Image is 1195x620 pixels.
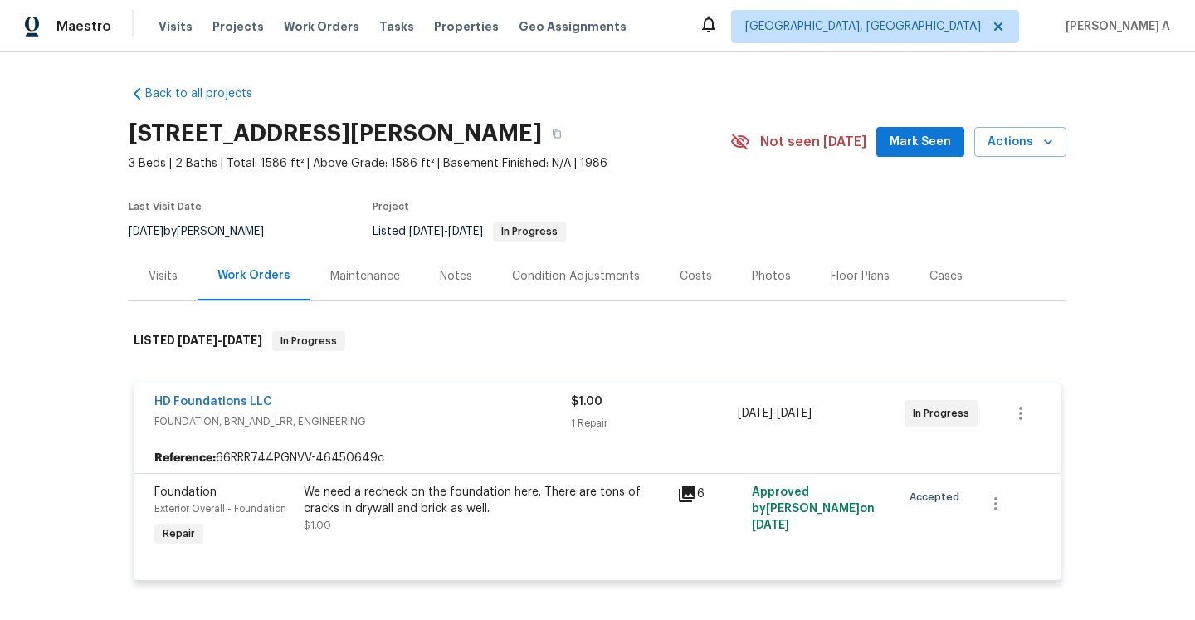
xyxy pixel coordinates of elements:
[134,331,262,351] h6: LISTED
[495,227,564,237] span: In Progress
[129,85,288,102] a: Back to all projects
[677,484,742,504] div: 6
[154,413,571,430] span: FOUNDATION, BRN_AND_LRR, ENGINEERING
[738,408,773,419] span: [DATE]
[542,119,572,149] button: Copy Address
[330,268,400,285] div: Maintenance
[129,226,163,237] span: [DATE]
[379,21,414,32] span: Tasks
[304,484,667,517] div: We need a recheck on the foundation here. There are tons of cracks in drywall and brick as well.
[212,18,264,35] span: Projects
[876,127,964,158] button: Mark Seen
[178,334,262,346] span: -
[760,134,866,150] span: Not seen [DATE]
[409,226,483,237] span: -
[129,125,542,142] h2: [STREET_ADDRESS][PERSON_NAME]
[512,268,640,285] div: Condition Adjustments
[159,18,193,35] span: Visits
[373,226,566,237] span: Listed
[56,18,111,35] span: Maestro
[571,396,602,408] span: $1.00
[434,18,499,35] span: Properties
[974,127,1066,158] button: Actions
[217,267,290,284] div: Work Orders
[1059,18,1170,35] span: [PERSON_NAME] A
[284,18,359,35] span: Work Orders
[129,222,284,242] div: by [PERSON_NAME]
[129,155,730,172] span: 3 Beds | 2 Baths | Total: 1586 ft² | Above Grade: 1586 ft² | Basement Finished: N/A | 1986
[409,226,444,237] span: [DATE]
[519,18,627,35] span: Geo Assignments
[571,415,738,432] div: 1 Repair
[129,315,1066,368] div: LISTED [DATE]-[DATE]In Progress
[156,525,202,542] span: Repair
[154,450,216,466] b: Reference:
[178,334,217,346] span: [DATE]
[154,396,272,408] a: HD Foundations LLC
[304,520,331,530] span: $1.00
[913,405,976,422] span: In Progress
[752,520,789,531] span: [DATE]
[274,333,344,349] span: In Progress
[988,132,1053,153] span: Actions
[149,268,178,285] div: Visits
[373,202,409,212] span: Project
[129,202,202,212] span: Last Visit Date
[752,486,875,531] span: Approved by [PERSON_NAME] on
[154,486,217,498] span: Foundation
[777,408,812,419] span: [DATE]
[752,268,791,285] div: Photos
[134,443,1061,473] div: 66RRR744PGNVV-46450649c
[680,268,712,285] div: Costs
[890,132,951,153] span: Mark Seen
[831,268,890,285] div: Floor Plans
[440,268,472,285] div: Notes
[929,268,963,285] div: Cases
[448,226,483,237] span: [DATE]
[738,405,812,422] span: -
[745,18,981,35] span: [GEOGRAPHIC_DATA], [GEOGRAPHIC_DATA]
[222,334,262,346] span: [DATE]
[154,504,286,514] span: Exterior Overall - Foundation
[910,489,966,505] span: Accepted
